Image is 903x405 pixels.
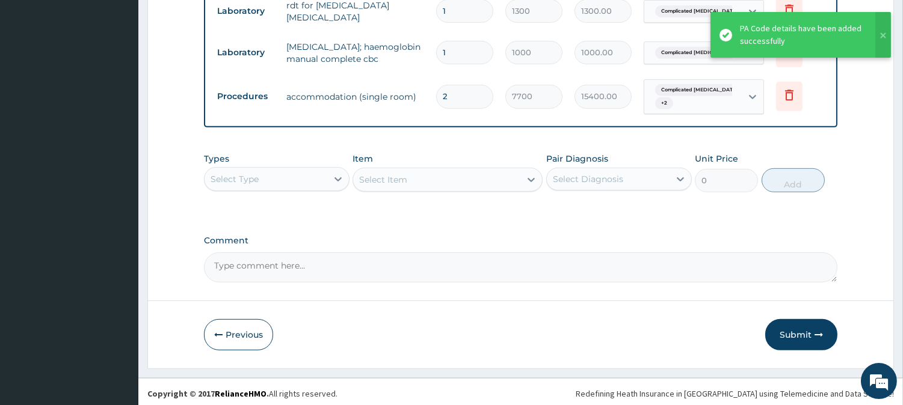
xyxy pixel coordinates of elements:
[576,388,894,400] div: Redefining Heath Insurance in [GEOGRAPHIC_DATA] using Telemedicine and Data Science!
[765,319,837,350] button: Submit
[147,388,269,399] strong: Copyright © 2017 .
[280,35,430,71] td: [MEDICAL_DATA]; haemoglobin manual complete cbc
[655,5,744,17] span: Complicated [MEDICAL_DATA]
[197,6,226,35] div: Minimize live chat window
[553,173,623,185] div: Select Diagnosis
[22,60,49,90] img: d_794563401_company_1708531726252_794563401
[211,173,259,185] div: Select Type
[70,124,166,246] span: We're online!
[546,153,608,165] label: Pair Diagnosis
[6,274,229,316] textarea: Type your message and hit 'Enter'
[655,97,673,109] span: + 2
[204,236,837,246] label: Comment
[655,84,744,96] span: Complicated [MEDICAL_DATA]
[63,67,202,83] div: Chat with us now
[695,153,738,165] label: Unit Price
[762,168,825,192] button: Add
[740,22,864,47] div: PA Code details have been added successfully
[204,319,273,350] button: Previous
[655,47,744,59] span: Complicated [MEDICAL_DATA]
[204,154,229,164] label: Types
[280,85,430,109] td: accommodation (single room)
[211,41,280,64] td: Laboratory
[215,388,267,399] a: RelianceHMO
[353,153,373,165] label: Item
[211,85,280,108] td: Procedures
